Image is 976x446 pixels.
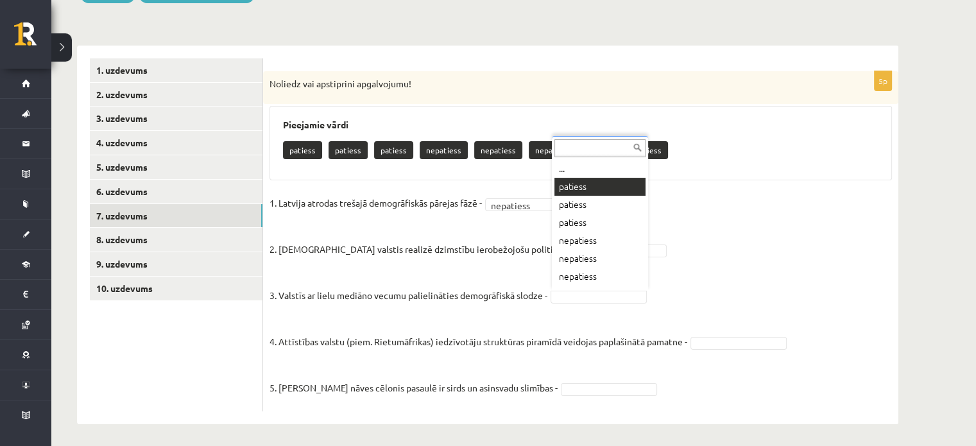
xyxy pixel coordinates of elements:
[554,250,646,268] div: nepatiess
[554,286,646,304] div: patiess
[554,160,646,178] div: ...
[554,178,646,196] div: patiess
[554,214,646,232] div: patiess
[554,196,646,214] div: patiess
[554,232,646,250] div: nepatiess
[554,268,646,286] div: nepatiess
